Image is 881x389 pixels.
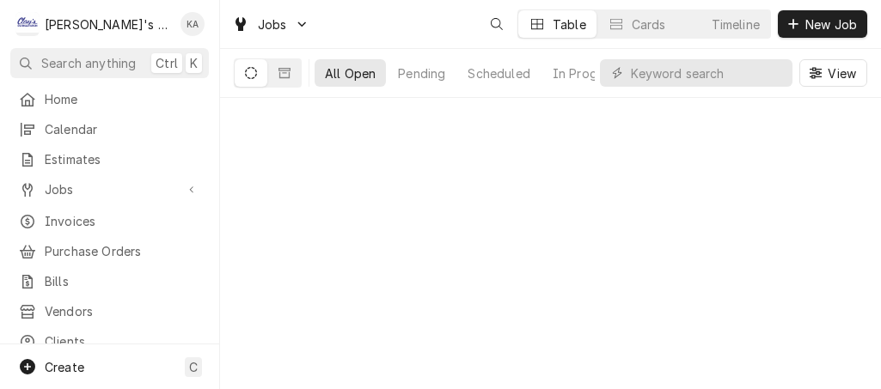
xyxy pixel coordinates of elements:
input: Keyword search [631,59,784,87]
div: KA [180,12,205,36]
a: Estimates [10,145,209,173]
a: Purchase Orders [10,237,209,265]
button: Search anythingCtrlK [10,48,209,78]
span: Ctrl [156,54,178,72]
div: Timeline [712,15,760,33]
a: Invoices [10,207,209,235]
div: C [15,12,40,36]
div: Scheduled [468,64,529,82]
button: Open search [483,10,511,38]
a: Vendors [10,297,209,325]
span: Jobs [258,15,287,33]
a: Go to Jobs [10,175,209,204]
span: Invoices [45,212,200,230]
span: Clients [45,332,200,350]
span: Estimates [45,150,200,168]
span: Purchase Orders [45,242,200,260]
span: New Job [802,15,860,33]
a: Bills [10,267,209,295]
span: C [189,358,198,376]
div: Cards [632,15,666,33]
button: View [799,59,867,87]
span: Bills [45,272,200,290]
div: Clay's Refrigeration's Avatar [15,12,40,36]
a: Home [10,85,209,113]
div: Pending [398,64,445,82]
a: Clients [10,327,209,356]
span: Create [45,360,84,374]
span: K [190,54,198,72]
span: Home [45,90,200,108]
a: Calendar [10,115,209,143]
div: [PERSON_NAME]'s Refrigeration [45,15,171,33]
a: Go to Jobs [225,10,316,39]
div: In Progress [553,64,621,82]
span: Search anything [41,54,136,72]
span: Calendar [45,120,200,138]
div: All Open [325,64,376,82]
div: Korey Austin's Avatar [180,12,205,36]
button: New Job [778,10,867,38]
span: View [824,64,860,82]
div: Table [553,15,586,33]
span: Vendors [45,302,200,320]
span: Jobs [45,180,174,198]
